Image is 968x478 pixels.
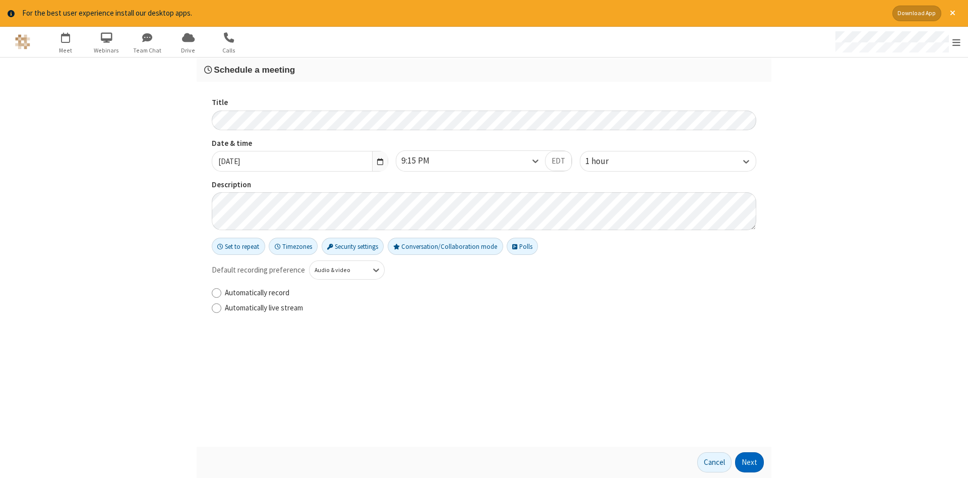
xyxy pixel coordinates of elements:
span: Drive [169,46,207,55]
span: Schedule a meeting [214,65,295,75]
img: QA Selenium DO NOT DELETE OR CHANGE [15,34,30,49]
label: Date & time [212,138,388,149]
button: Next [735,452,764,472]
span: Team Chat [129,46,166,55]
span: Webinars [88,46,126,55]
div: For the best user experience install our desktop apps. [22,8,885,19]
span: Calls [210,46,248,55]
button: Set to repeat [212,238,265,255]
button: Timezones [269,238,318,255]
button: Close alert [945,6,960,21]
button: Logo [4,27,41,57]
button: Security settings [322,238,384,255]
label: Automatically live stream [225,302,756,314]
div: 9:15 PM [401,154,447,168]
span: Meet [47,46,85,55]
span: Default recording preference [212,264,305,276]
button: Download App [892,6,941,21]
button: Polls [507,238,538,255]
div: Audio & video [315,266,362,275]
div: Open menu [826,27,968,57]
div: 1 hour [585,155,626,168]
label: Automatically record [225,287,756,299]
button: Conversation/Collaboration mode [388,238,503,255]
label: Title [212,97,756,109]
label: Description [212,179,756,191]
button: EDT [545,151,572,171]
button: Cancel [697,452,732,472]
